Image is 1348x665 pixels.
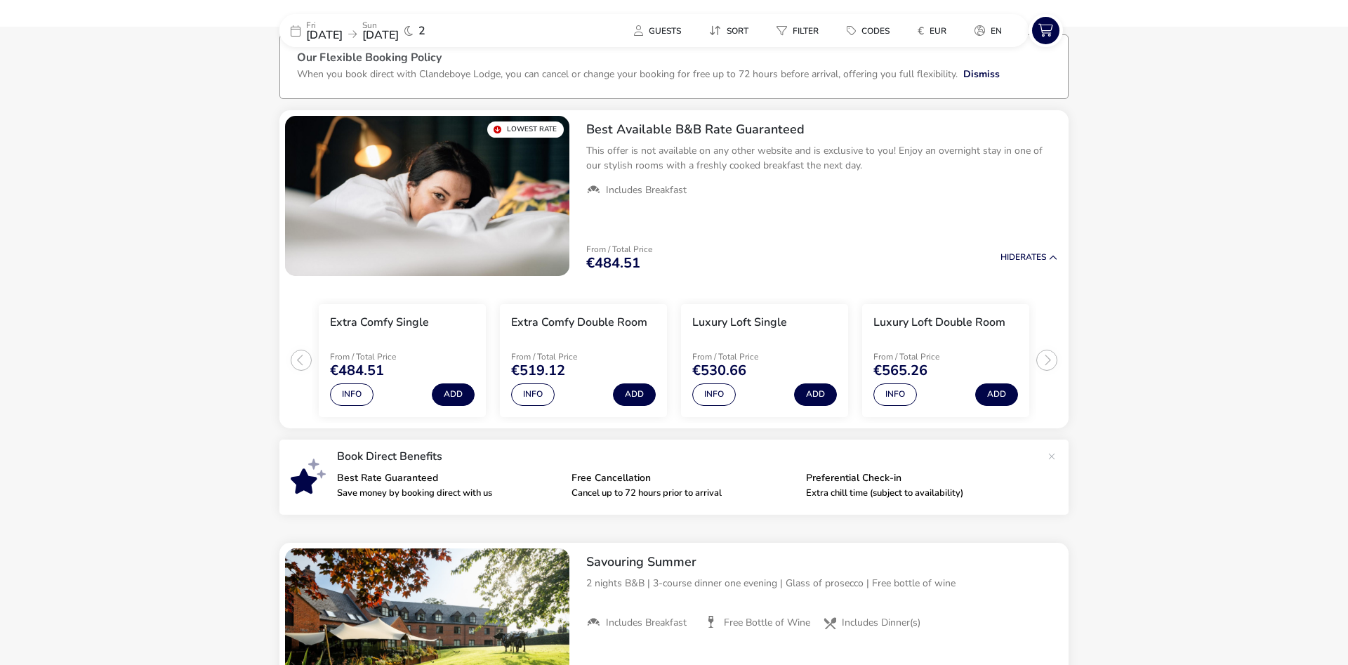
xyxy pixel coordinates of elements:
span: Guests [649,25,681,37]
naf-pibe-menu-bar-item: Filter [765,20,835,41]
div: Fri[DATE]Sun[DATE]2 [279,14,490,47]
span: €519.12 [511,364,565,378]
button: Filter [765,20,830,41]
button: HideRates [1000,253,1057,262]
button: Guests [623,20,692,41]
button: Codes [835,20,901,41]
span: Includes Breakfast [606,184,687,197]
p: Book Direct Benefits [337,451,1040,462]
p: Free Cancellation [571,473,795,483]
p: From / Total Price [511,353,631,361]
span: Sort [727,25,748,37]
button: Add [613,383,656,406]
h3: Our Flexible Booking Policy [297,52,1051,67]
naf-pibe-menu-bar-item: Codes [835,20,906,41]
p: Fri [306,21,343,29]
span: €484.51 [586,256,640,270]
span: en [991,25,1002,37]
button: Dismiss [963,67,1000,81]
h3: Extra Comfy Single [330,315,429,330]
naf-pibe-menu-bar-item: en [963,20,1019,41]
p: From / Total Price [586,245,652,254]
div: Best Available B&B Rate GuaranteedThis offer is not available on any other website and is exclusi... [575,110,1069,209]
span: Includes Breakfast [606,617,687,629]
p: 2 nights B&B | 3-course dinner one evening | Glass of prosecco | Free bottle of wine [586,576,1057,591]
span: Codes [861,25,890,37]
p: From / Total Price [692,353,812,361]
i: € [918,24,924,38]
p: When you book direct with Clandeboye Lodge, you can cancel or change your booking for free up to ... [297,67,958,81]
p: From / Total Price [330,353,450,361]
h2: Best Available B&B Rate Guaranteed [586,121,1057,138]
span: Includes Dinner(s) [842,617,920,629]
button: Info [511,383,555,406]
button: en [963,20,1013,41]
div: Lowest Rate [487,121,564,138]
swiper-slide: 1 / 4 [312,298,493,423]
span: €484.51 [330,364,384,378]
span: [DATE] [362,27,399,43]
button: Sort [698,20,760,41]
p: Preferential Check-in [806,473,1029,483]
naf-pibe-menu-bar-item: €EUR [906,20,963,41]
span: Hide [1000,251,1020,263]
h3: Luxury Loft Double Room [873,315,1005,330]
swiper-slide: 4 / 4 [855,298,1036,423]
button: €EUR [906,20,958,41]
span: EUR [930,25,946,37]
button: Info [692,383,736,406]
div: Savouring Summer2 nights B&B | 3-course dinner one evening | Glass of prosecco | Free bottle of w... [575,543,1069,641]
p: Extra chill time (subject to availability) [806,489,1029,498]
naf-pibe-menu-bar-item: Sort [698,20,765,41]
p: Save money by booking direct with us [337,489,560,498]
span: Filter [793,25,819,37]
span: [DATE] [306,27,343,43]
naf-pibe-menu-bar-item: Guests [623,20,698,41]
button: Add [432,383,475,406]
p: Best Rate Guaranteed [337,473,560,483]
span: 2 [418,25,425,37]
swiper-slide: 1 / 1 [285,116,569,276]
button: Info [873,383,917,406]
h3: Luxury Loft Single [692,315,787,330]
p: From / Total Price [873,353,993,361]
button: Info [330,383,374,406]
swiper-slide: 3 / 4 [674,298,855,423]
p: This offer is not available on any other website and is exclusive to you! Enjoy an overnight stay... [586,143,1057,173]
span: €565.26 [873,364,927,378]
p: Sun [362,21,399,29]
h3: Extra Comfy Double Room [511,315,647,330]
swiper-slide: 2 / 4 [493,298,674,423]
button: Add [794,383,837,406]
button: Add [975,383,1018,406]
h2: Savouring Summer [586,554,1057,570]
p: Cancel up to 72 hours prior to arrival [571,489,795,498]
span: €530.66 [692,364,746,378]
span: Free Bottle of Wine [724,617,810,629]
